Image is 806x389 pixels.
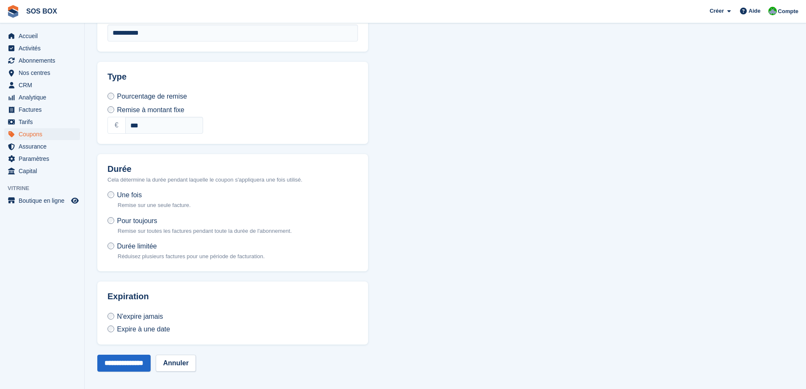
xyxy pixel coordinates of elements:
[19,67,69,79] span: Nos centres
[118,201,191,210] p: Remise sur une seule facture.
[156,355,195,372] a: Annuler
[117,313,163,320] span: N'expire jamais
[4,128,80,140] a: menu
[19,42,69,54] span: Activités
[70,196,80,206] a: Boutique d'aperçu
[107,72,358,82] h2: Type
[117,93,187,100] span: Pourcentage de remise
[107,292,358,301] h2: Expiration
[4,195,80,207] a: menu
[107,243,114,249] input: Durée limitée Réduisez plusieurs factures pour une période de facturation.
[19,153,69,165] span: Paramètres
[117,191,142,199] span: Une fois
[748,7,760,15] span: Aide
[19,55,69,66] span: Abonnements
[19,91,69,103] span: Analytique
[19,79,69,91] span: CRM
[768,7,777,15] img: Fabrice
[4,165,80,177] a: menu
[778,7,798,16] span: Compte
[107,191,114,198] input: Une fois Remise sur une seule facture.
[118,252,265,261] p: Réduisez plusieurs factures pour une période de facturation.
[117,217,157,224] span: Pour toujours
[107,93,114,99] input: Pourcentage de remise
[4,141,80,152] a: menu
[117,326,170,333] span: Expire à une date
[4,67,80,79] a: menu
[4,42,80,54] a: menu
[4,91,80,103] a: menu
[4,104,80,116] a: menu
[107,106,114,113] input: Remise à montant fixe
[4,30,80,42] a: menu
[7,5,19,18] img: stora-icon-8386f47178a22dfd0bd8f6a31ec36ba5ce8667c1dd55bd0f319d3a0aa187defe.svg
[8,184,84,193] span: Vitrine
[19,30,69,42] span: Accueil
[4,153,80,165] a: menu
[19,141,69,152] span: Assurance
[107,326,114,332] input: Expire à une date
[4,79,80,91] a: menu
[23,4,61,18] a: SOS BOX
[19,165,69,177] span: Capital
[19,104,69,116] span: Factures
[710,7,724,15] span: Créer
[107,313,114,320] input: N'expire jamais
[19,128,69,140] span: Coupons
[117,243,157,250] span: Durée limitée
[19,195,69,207] span: Boutique en ligne
[4,116,80,128] a: menu
[107,164,358,174] h2: Durée
[4,55,80,66] a: menu
[19,116,69,128] span: Tarifs
[107,176,358,184] p: Cela détermine la durée pendant laquelle le coupon s'appliquera une fois utilisé.
[118,227,292,235] p: Remise sur toutes les factures pendant toute la durée de l'abonnement.
[107,217,114,224] input: Pour toujours Remise sur toutes les factures pendant toute la durée de l'abonnement.
[117,106,184,113] span: Remise à montant fixe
